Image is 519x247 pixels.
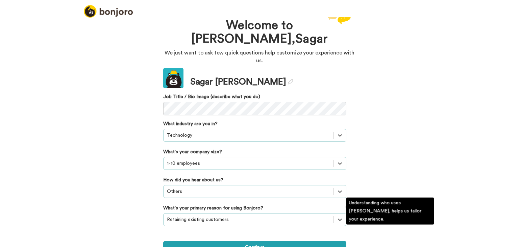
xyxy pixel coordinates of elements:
[163,120,218,127] label: What industry are you in?
[190,76,293,88] div: Sagar [PERSON_NAME]
[328,14,351,24] img: reply.svg
[163,93,346,100] label: Job Title / Bio Image (describe what you do)
[183,19,336,46] h1: Welcome to [PERSON_NAME], Sagar
[163,149,222,155] label: What's your company size?
[163,205,263,211] label: What's your primary reason for using Bonjoro?
[163,49,356,65] p: We just want to ask few quick questions help customize your experience with us.
[346,198,434,225] div: Understanding who uses [PERSON_NAME], helps us tailor your experience.
[84,5,133,18] img: logo_full.png
[163,177,223,183] label: How did you hear about us?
